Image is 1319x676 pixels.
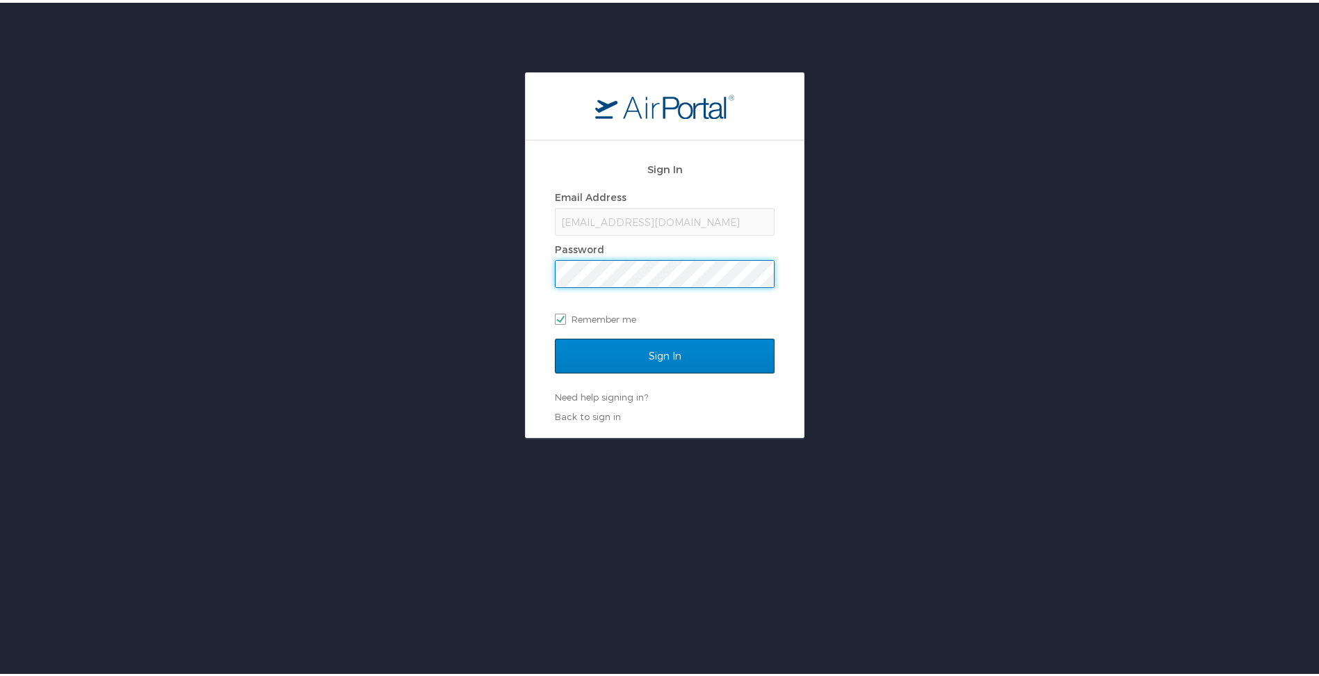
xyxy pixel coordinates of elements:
a: Back to sign in [555,408,621,419]
input: Sign In [555,336,775,371]
h2: Sign In [555,159,775,175]
label: Remember me [555,306,775,327]
label: Password [555,241,604,252]
img: logo [595,91,734,116]
label: Email Address [555,188,626,200]
a: Need help signing in? [555,389,648,400]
